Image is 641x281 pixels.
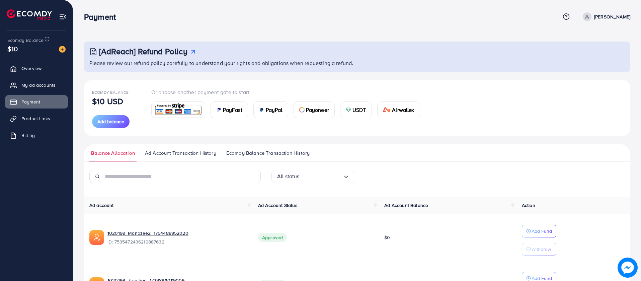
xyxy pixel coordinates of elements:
a: My ad accounts [5,78,68,92]
span: PayFast [223,106,242,114]
span: Approved [258,233,287,242]
span: Payoneer [306,106,329,114]
a: cardUSDT [340,101,372,118]
a: cardPayFast [211,101,248,118]
input: Search for option [300,171,343,182]
span: Ad Account Status [258,202,298,209]
h3: [AdReach] Refund Policy [99,47,187,56]
span: $0 [384,234,390,241]
p: Please review our refund policy carefully to understand your rights and obligations when requesti... [89,59,626,67]
img: menu [59,13,67,20]
p: $10 USD [92,97,123,105]
span: Ecomdy Balance Transaction History [226,149,310,157]
a: cardPayPal [253,101,288,118]
span: Overview [21,65,42,72]
span: My ad accounts [21,82,56,88]
img: card [383,107,391,113]
div: Search for option [271,170,355,183]
button: Withdraw [522,243,556,256]
span: Ad Account Transaction History [145,149,216,157]
img: ic-ads-acc.e4c84228.svg [89,230,104,245]
p: Withdraw [532,245,551,253]
a: Payment [5,95,68,109]
span: Billing [21,132,35,139]
span: $10 [7,44,18,54]
img: card [259,107,264,113]
span: Balance Allocation [91,149,135,157]
span: Ad Account Balance [384,202,428,209]
img: card [299,107,305,113]
span: Add balance [97,118,124,125]
span: ID: 7535472436219887632 [107,238,247,245]
img: logo [7,9,52,20]
span: Payment [21,98,40,105]
p: Or choose another payment gate to start [151,88,425,96]
img: image [618,258,637,277]
span: Ad account [89,202,114,209]
span: Ecomdy Balance [7,37,44,44]
span: USDT [352,106,366,114]
button: Add balance [92,115,130,128]
a: card [151,101,205,118]
img: card [154,102,203,117]
span: All status [277,171,300,182]
a: Billing [5,129,68,142]
span: Action [522,202,535,209]
button: Add Fund [522,225,556,237]
img: card [346,107,351,113]
h3: Payment [84,12,121,22]
img: card [216,107,222,113]
div: <span class='underline'>1020199_Manozee2_1754488952020</span></br>7535472436219887632 [107,230,247,245]
p: Add Fund [532,227,552,235]
a: 1020199_Manozee2_1754488952020 [107,230,188,236]
a: cardPayoneer [294,101,335,118]
a: Product Links [5,112,68,125]
img: image [59,46,66,53]
span: Ecomdy Balance [92,89,129,95]
a: Overview [5,62,68,75]
span: PayPal [266,106,283,114]
span: Airwallex [392,106,414,114]
span: Product Links [21,115,50,122]
a: cardAirwallex [377,101,420,118]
